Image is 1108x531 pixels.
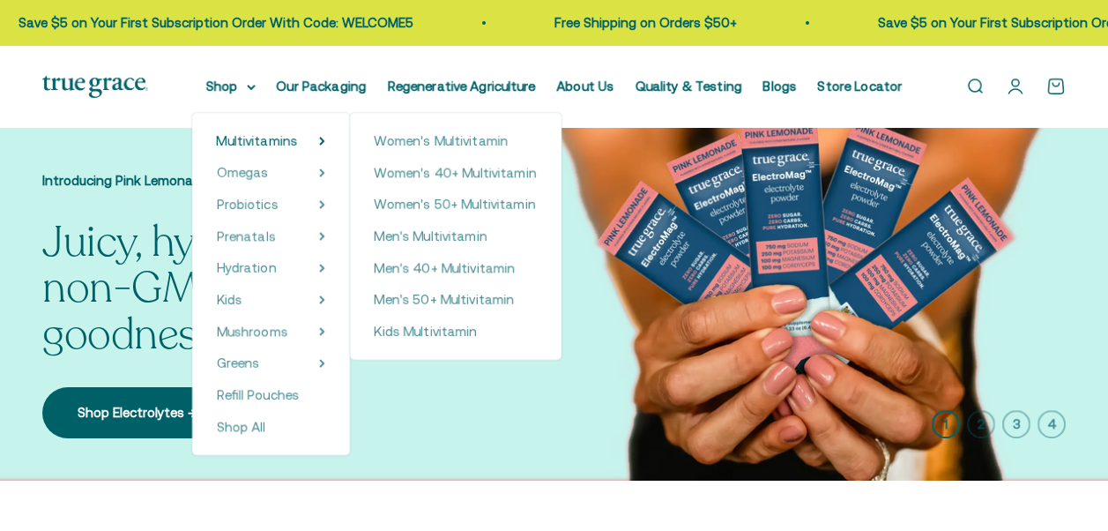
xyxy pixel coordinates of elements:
[375,260,516,275] span: Men's 40+ Multivitamin
[217,228,276,243] span: Prenatals
[217,324,288,339] span: Mushrooms
[217,226,325,247] summary: Prenatals
[375,194,537,215] a: Women's 50+ Multivitamin
[217,194,279,215] a: Probiotics
[217,162,325,183] summary: Omegas
[375,226,537,247] a: Men's Multivitamin
[217,131,325,152] summary: Multivitamins
[217,292,242,307] span: Kids
[217,258,325,279] summary: Hydration
[217,353,260,374] a: Greens
[375,131,537,152] a: Women's Multivitamin
[217,321,325,342] summary: Mushrooms
[375,289,537,310] a: Men's 50+ Multivitamin
[375,228,487,243] span: Men's Multivitamin
[932,410,960,438] button: 1
[375,258,537,279] a: Men's 40+ Multivitamin
[217,197,279,212] span: Probiotics
[217,289,325,310] summary: Kids
[206,76,256,97] summary: Shop
[375,324,478,339] span: Kids Multivitamin
[375,292,515,307] span: Men's 50+ Multivitamin
[217,355,260,370] span: Greens
[763,79,797,93] a: Blogs
[375,321,537,342] a: Kids Multivitamin
[217,387,300,402] span: Refill Pouches
[5,12,400,34] p: Save $5 on Your First Subscription Order With Code: WELCOME5
[541,15,724,30] a: Free Shipping on Orders $50+
[217,416,325,438] a: Shop All
[1037,410,1066,438] button: 4
[217,260,277,275] span: Hydration
[217,321,288,342] a: Mushrooms
[557,79,614,93] a: About Us
[217,385,325,406] a: Refill Pouches
[217,289,242,310] a: Kids
[375,197,536,212] span: Women's 50+ Multivitamin
[636,79,742,93] a: Quality & Testing
[217,133,298,148] span: Multivitamins
[42,213,395,364] split-lines: Juicy, hydrating, non-GMO goodness
[1002,410,1030,438] button: 3
[818,79,903,93] a: Store Locator
[217,131,298,152] a: Multivitamins
[375,165,537,180] span: Women's 40+ Multivitamin
[967,410,995,438] button: 2
[217,194,325,215] summary: Probiotics
[217,353,325,374] summary: Greens
[277,79,367,93] a: Our Packaging
[217,419,266,434] span: Shop All
[388,79,536,93] a: Regenerative Agriculture
[217,226,276,247] a: Prenatals
[42,387,232,438] a: Shop Electrolytes →
[217,162,269,183] a: Omegas
[42,170,395,191] p: Introducing Pink Lemonade ElectroMag
[217,258,277,279] a: Hydration
[375,133,509,148] span: Women's Multivitamin
[217,165,269,180] span: Omegas
[375,162,537,183] a: Women's 40+ Multivitamin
